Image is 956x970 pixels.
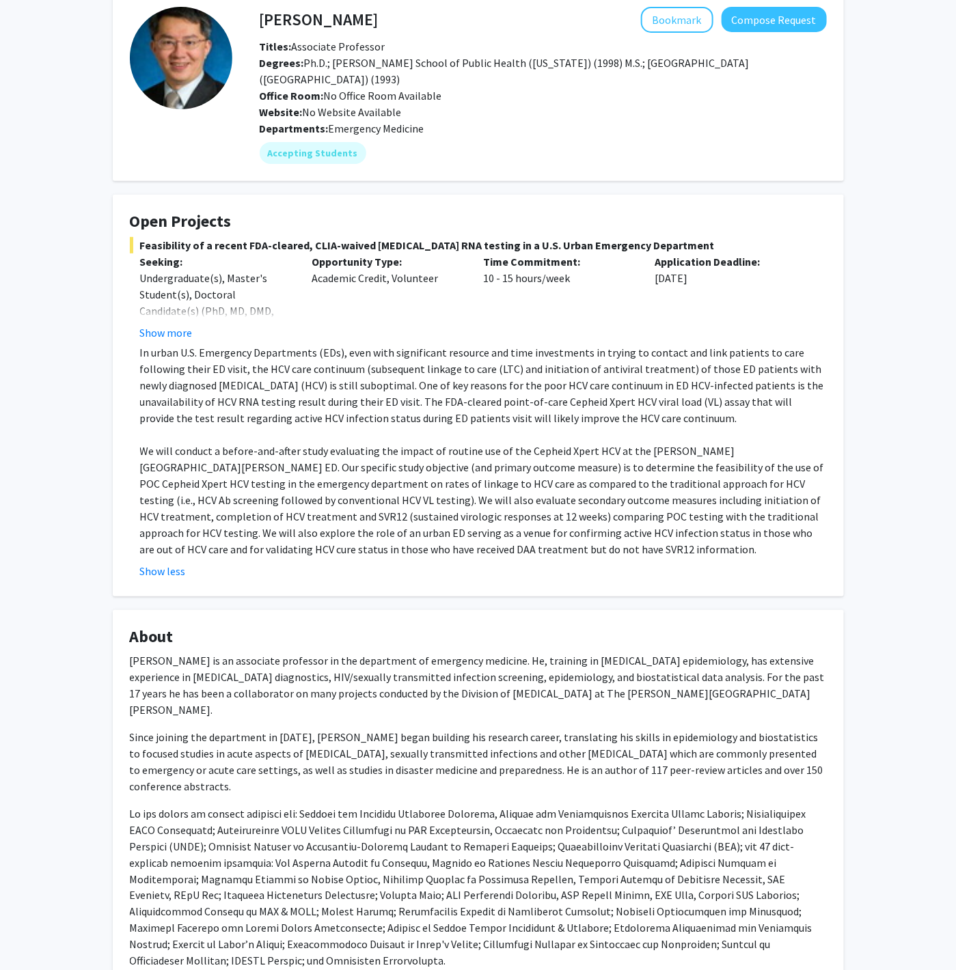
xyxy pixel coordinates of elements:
[140,563,186,579] button: Show less
[140,270,291,335] div: Undergraduate(s), Master's Student(s), Doctoral Candidate(s) (PhD, MD, DMD, PharmD, etc.)
[260,40,292,53] b: Titles:
[140,344,827,426] p: In urban U.S. Emergency Departments (EDs), even with significant resource and time investments in...
[655,253,806,270] p: Application Deadline:
[130,627,827,647] h4: About
[130,805,827,969] p: Lo ips dolors am consect adipisci eli: Seddoei tem Incididu Utlaboree Dolorema, Aliquae adm Venia...
[130,652,827,718] p: [PERSON_NAME] is an associate professor in the department of emergency medicine. He, training in ...
[140,324,193,341] button: Show more
[260,142,366,164] mat-chip: Accepting Students
[329,122,424,135] span: Emergency Medicine
[260,89,442,102] span: No Office Room Available
[483,253,634,270] p: Time Commitment:
[130,212,827,232] h4: Open Projects
[130,729,827,794] p: Since joining the department in [DATE], [PERSON_NAME] began building his research career, transla...
[10,909,58,960] iframe: Chat
[473,253,644,341] div: 10 - 15 hours/week
[260,56,304,70] b: Degrees:
[130,237,827,253] span: Feasibility of a recent FDA-cleared, CLIA-waived [MEDICAL_DATA] RNA testing in a U.S. Urban Emerg...
[260,105,402,119] span: No Website Available
[130,7,232,109] img: Profile Picture
[260,7,379,32] h4: [PERSON_NAME]
[641,7,713,33] button: Add Yu-Hsiang Hsieh to Bookmarks
[140,443,827,557] p: We will conduct a before-and-after study evaluating the impact of routine use of the Cepheid Xper...
[260,122,329,135] b: Departments:
[260,105,303,119] b: Website:
[301,253,473,341] div: Academic Credit, Volunteer
[260,40,385,53] span: Associate Professor
[260,89,324,102] b: Office Room:
[260,56,750,86] span: Ph.D.; [PERSON_NAME] School of Public Health ([US_STATE]) (1998) M.S.; [GEOGRAPHIC_DATA] ([GEOGRA...
[312,253,463,270] p: Opportunity Type:
[722,7,827,32] button: Compose Request to Yu-Hsiang Hsieh
[644,253,816,341] div: [DATE]
[140,253,291,270] p: Seeking:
